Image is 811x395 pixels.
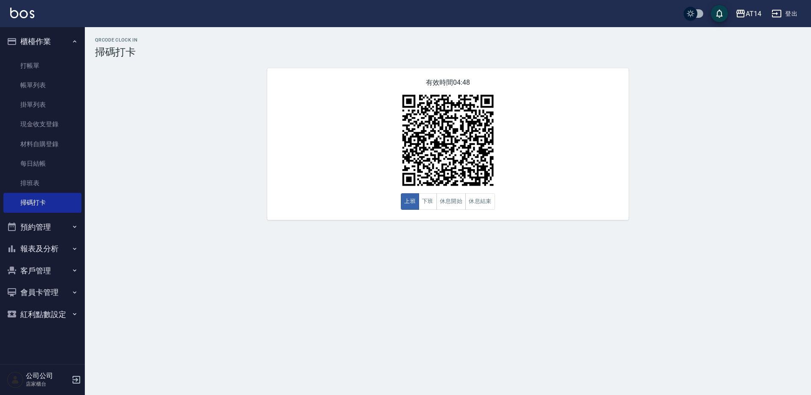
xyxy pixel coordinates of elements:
[3,31,81,53] button: 櫃檯作業
[3,154,81,173] a: 每日結帳
[3,95,81,114] a: 掛單列表
[267,68,629,220] div: 有效時間 04:48
[7,371,24,388] img: Person
[3,114,81,134] a: 現金收支登錄
[3,281,81,303] button: 會員卡管理
[419,193,437,210] button: 下班
[3,134,81,154] a: 材料自購登錄
[746,8,761,19] div: AT14
[3,193,81,212] a: 掃碼打卡
[3,303,81,325] button: 紅利點數設定
[3,75,81,95] a: 帳單列表
[768,6,801,22] button: 登出
[26,372,69,380] h5: 公司公司
[3,216,81,238] button: 預約管理
[465,193,495,210] button: 休息結束
[26,380,69,388] p: 店家櫃台
[436,193,466,210] button: 休息開始
[3,56,81,75] a: 打帳單
[3,173,81,193] a: 排班表
[3,238,81,260] button: 報表及分析
[95,46,801,58] h3: 掃碼打卡
[401,193,419,210] button: 上班
[95,37,801,43] h2: QRcode Clock In
[732,5,765,22] button: AT14
[10,8,34,18] img: Logo
[711,5,728,22] button: save
[3,260,81,282] button: 客戶管理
